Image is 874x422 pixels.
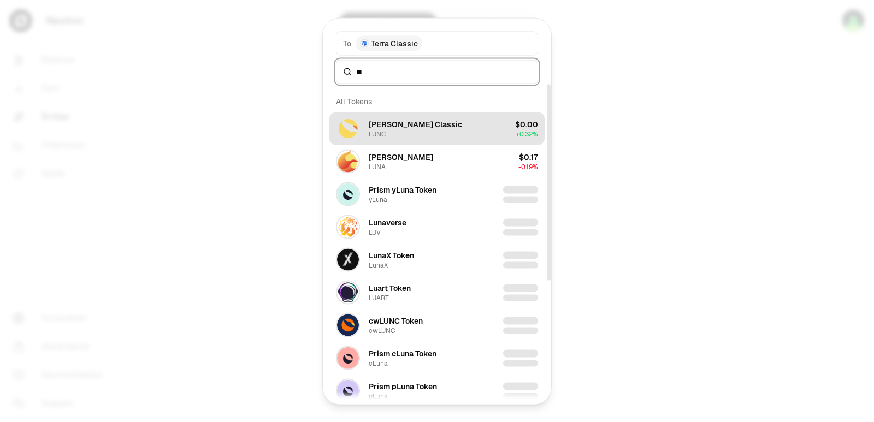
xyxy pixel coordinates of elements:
button: LunaX LogoLunaX TokenLunaX [329,243,545,276]
div: All Tokens [329,90,545,112]
div: Prism pLuna Token [369,381,437,391]
span: To [343,38,351,49]
div: $0.00 [515,118,538,129]
div: $0.17 [519,151,538,162]
img: LunaX Logo [337,248,359,270]
button: LUV LogoLunaverseLUV [329,210,545,243]
img: LUNA Logo [337,150,359,172]
div: pLuna [369,391,388,400]
div: [PERSON_NAME] [369,151,433,162]
button: LUNC Logo[PERSON_NAME] ClassicLUNC$0.00+0.32% [329,112,545,145]
img: LUNC Logo [337,117,359,139]
button: LUNA Logo[PERSON_NAME]LUNA$0.17-0.19% [329,145,545,177]
div: cwLUNC [369,326,395,335]
button: ToTerra Classic LogoTerra Classic [336,31,538,55]
div: LUART [369,293,389,302]
div: cLuna [369,359,388,367]
span: + 0.32% [516,129,538,138]
div: Prism yLuna Token [369,184,436,195]
button: cLuna LogoPrism cLuna TokencLuna [329,341,545,374]
span: -0.19% [518,162,538,171]
button: yLuna LogoPrism yLuna TokenyLuna [329,177,545,210]
img: LUV Logo [337,216,359,237]
div: LUNA [369,162,386,171]
div: LunaX [369,260,388,269]
div: LunaX Token [369,249,414,260]
img: Terra Classic Logo [360,39,369,47]
img: pLuna Logo [337,379,359,402]
button: cwLUNC LogocwLUNC TokencwLUNC [329,308,545,341]
img: yLuna Logo [337,183,359,206]
button: pLuna LogoPrism pLuna TokenpLuna [329,374,545,407]
div: LUNC [369,129,386,138]
div: [PERSON_NAME] Classic [369,118,462,129]
div: Lunaverse [369,217,406,228]
div: cwLUNC Token [369,315,423,326]
div: Prism cLuna Token [369,348,436,359]
img: LUART Logo [337,281,359,303]
button: LUART LogoLuart TokenLUART [329,276,545,308]
img: cwLUNC Logo [337,314,359,336]
div: LUV [369,228,381,236]
span: Terra Classic [371,38,418,49]
img: cLuna Logo [337,347,359,370]
div: yLuna [369,195,387,204]
div: Luart Token [369,282,411,293]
